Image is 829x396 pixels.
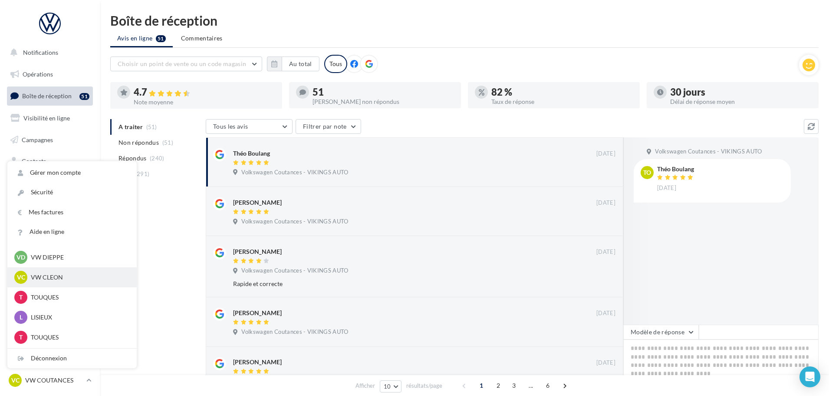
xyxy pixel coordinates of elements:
[524,379,538,393] span: ...
[31,273,126,282] p: VW CLEON
[267,57,319,71] button: Au total
[655,148,762,156] span: Volkswagen Coutances - VIKINGS AUTO
[541,379,555,393] span: 6
[19,293,23,302] span: T
[5,174,95,192] a: Médiathèque
[596,150,615,158] span: [DATE]
[233,247,282,256] div: [PERSON_NAME]
[22,92,72,100] span: Boîte de réception
[355,382,375,390] span: Afficher
[118,138,159,147] span: Non répondus
[31,293,126,302] p: TOUQUES
[241,328,348,336] span: Volkswagen Coutances - VIKINGS AUTO
[23,114,70,122] span: Visibilité en ligne
[241,267,348,275] span: Volkswagen Coutances - VIKINGS AUTO
[233,149,270,158] div: Théo Boulang
[7,349,137,368] div: Déconnexion
[384,383,391,390] span: 10
[657,184,676,192] span: [DATE]
[7,372,93,389] a: VC VW COUTANCES
[233,198,282,207] div: [PERSON_NAME]
[233,358,282,366] div: [PERSON_NAME]
[296,119,361,134] button: Filtrer par note
[110,14,819,27] div: Boîte de réception
[491,379,505,393] span: 2
[7,222,137,242] a: Aide en ligne
[25,376,83,385] p: VW COUTANCES
[118,60,246,67] span: Choisir un point de vente ou un code magasin
[110,57,262,71] button: Choisir un point de vente ou un code magasin
[19,333,23,342] span: T
[22,136,53,143] span: Campagnes
[5,109,95,127] a: Visibilité en ligne
[313,87,454,97] div: 51
[22,157,46,165] span: Contacts
[406,382,442,390] span: résultats/page
[23,70,53,78] span: Opérations
[657,166,695,172] div: Théo Boulang
[313,99,454,105] div: [PERSON_NAME] non répondus
[181,34,223,43] span: Commentaires
[241,169,348,176] span: Volkswagen Coutances - VIKINGS AUTO
[596,359,615,367] span: [DATE]
[31,253,126,262] p: VW DIEPPE
[20,313,23,322] span: L
[79,93,89,100] div: 51
[507,379,521,393] span: 3
[118,154,147,163] span: Répondus
[799,366,820,387] div: Open Intercom Messenger
[596,248,615,256] span: [DATE]
[5,87,95,105] a: Boîte de réception51
[5,196,95,214] a: Calendrier
[491,87,633,97] div: 82 %
[233,309,282,317] div: [PERSON_NAME]
[17,273,25,282] span: VC
[596,199,615,207] span: [DATE]
[7,203,137,222] a: Mes factures
[11,376,20,385] span: VC
[623,325,699,339] button: Modèle de réponse
[135,170,150,177] span: (291)
[162,139,173,146] span: (51)
[5,152,95,170] a: Contacts
[5,131,95,149] a: Campagnes
[134,99,275,105] div: Note moyenne
[23,49,58,56] span: Notifications
[5,43,91,62] button: Notifications
[324,55,347,73] div: Tous
[643,168,651,177] span: To
[7,163,137,183] a: Gérer mon compte
[380,380,402,393] button: 10
[474,379,488,393] span: 1
[596,309,615,317] span: [DATE]
[241,218,348,226] span: Volkswagen Coutances - VIKINGS AUTO
[213,123,248,130] span: Tous les avis
[233,280,559,288] div: Rapide et correcte
[134,87,275,97] div: 4.7
[670,87,812,97] div: 30 jours
[282,57,319,71] button: Au total
[206,119,293,134] button: Tous les avis
[5,246,95,272] a: Campagnes DataOnDemand
[31,313,126,322] p: LISIEUX
[491,99,633,105] div: Taux de réponse
[5,217,95,243] a: PLV et print personnalisable
[5,65,95,83] a: Opérations
[150,155,164,162] span: (240)
[31,333,126,342] p: TOUQUES
[16,253,25,262] span: VD
[7,183,137,202] a: Sécurité
[670,99,812,105] div: Délai de réponse moyen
